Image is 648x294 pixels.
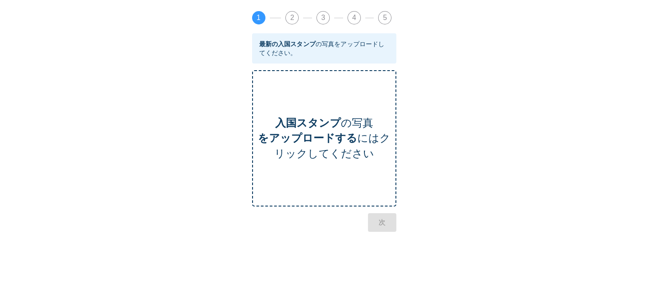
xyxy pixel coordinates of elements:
font: をアップロードする [258,132,357,144]
font: にはクリックしてください [274,132,391,159]
font: 3 [321,14,325,21]
font: 2 [290,14,294,21]
font: 1 [257,14,261,21]
font: の [341,117,352,129]
font: の写真をアップロードしてください [259,40,385,56]
font: 写真 [352,117,373,129]
font: 入国スタンプ [275,117,341,129]
font: 。 [290,49,296,56]
font: 最新の入国スタンプ [259,40,316,48]
font: 5 [383,14,387,21]
font: 4 [352,14,356,21]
